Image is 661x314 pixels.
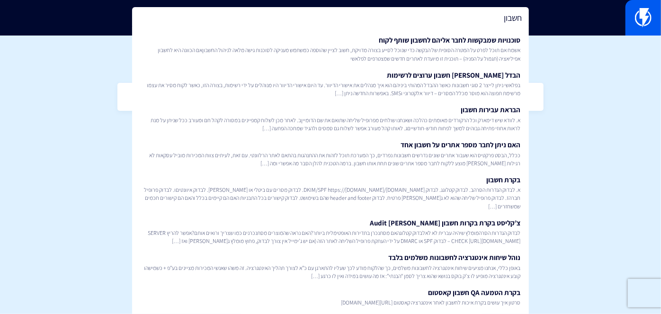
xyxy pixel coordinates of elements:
[141,81,520,97] span: בפלאשי ניתן לייצר 2 סוגי חשבונות כאשר ההבדל המהותי ביניהם הוא איך מנהלים את אישורי הדיוור. עד היו...
[141,264,520,280] span: באופן כללי, אנחנו מציעים שיחות אינטגרציה לחשבונות משלמים, כך שהלקוח מודע לכך שעליו להתארגן עם כ”א...
[137,101,524,136] a: הבראת עבירות חשבוןא. לוודא שיש דימארק וכל הרקורדים מאומתים כהלכה ושאנחנו שולחים מפרופיל שליחה שתו...
[141,116,520,132] span: א. לוודא שיש דימארק וכל הרקורדים מאומתים כהלכה ושאנחנו שולחים מפרופיל שליחה שתואם את שם הדומייןב....
[132,7,529,29] input: חיפוש מהיר...
[141,46,520,62] span: אשמח אם תוכל לפרט על המטרה הסופית של הבקשה כדי שנוכל לסייע בצורה מדויקת, חשוב לציין שהוספה כמשתמש...
[141,229,520,245] span: לבדוק הגדרות הסרהמומלץ שיהיה עברית לא לאלבדוק קטלוגהאם מסתנכרן בתדירות האופטימלית ביותר?האם נראה ...
[137,31,524,66] a: סוכנויות שמבקשות לחבר אליהם לחשבון שותף לקוחאשמח אם תוכל לפרט על המטרה הסופית של הבקשה כדי שנוכל ...
[137,284,524,311] a: בקרת הטמעה QA חשבון קאסטוםסרטון איך עושים בקרת איכות לחשבון לאחר אינטגרציה קאסטום [URL][DOMAIN_NAME]
[137,249,524,284] a: נוהל שיחות אינטגרציה לחשבונות משלמים בלבדבאופן כללי, אנחנו מציעים שיחות אינטגרציה לחשבונות משלמים...
[141,298,520,306] span: סרטון איך עושים בקרת איכות לחשבון לאחר אינטגרציה קאסטום [URL][DOMAIN_NAME]
[137,66,524,101] a: הבדל [PERSON_NAME] חשבון ערוצים לרשימותבפלאשי ניתן לייצר 2 סוגי חשבונות כאשר ההבדל המהותי ביניהם ...
[137,171,524,214] a: בקרת חשבוןא. לבדוק הגדרות הסרהב. לבדוק קטלוגג. לבדוק DKIM/SPF https://[DOMAIN_NAME]/[DOMAIN_NAME]...
[141,186,520,210] span: א. לבדוק הגדרות הסרהב. לבדוק קטלוגג. לבדוק DKIM/SPF https://[DOMAIN_NAME]/[DOMAIN_NAME]. לבדוק מס...
[141,151,520,167] span: ככלל, הבסט פרקטיס הוא שעבור אתרים שונים נדרשים חשבונות נפרדים, כך המערכת תוכל לזהות את ההתנהגות ב...
[137,136,524,171] a: האם ניתן לחבר מספר אתרים על חשבון אחדככלל, הבסט פרקטיס הוא שעבור אתרים שונים נדרשים חשבונות נפרדי...
[137,214,524,249] a: צ’קליסט בקרת בקרות חשבון Audit [PERSON_NAME]לבדוק הגדרות הסרהמומלץ שיהיה עברית לא לאלבדוק קטלוגהא...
